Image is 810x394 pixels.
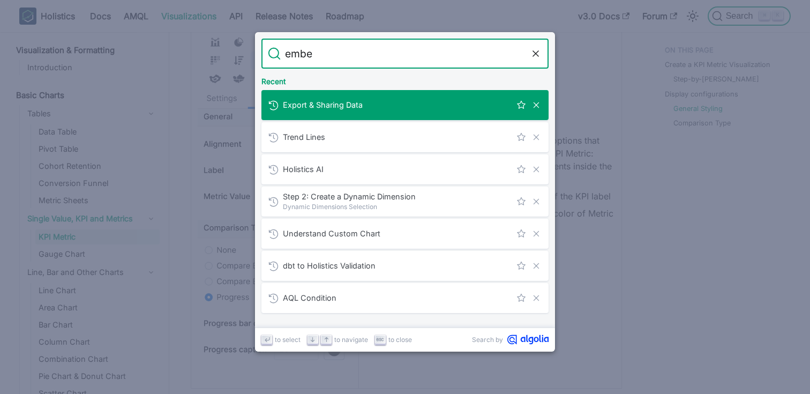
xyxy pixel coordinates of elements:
[261,187,549,217] a: Step 2: Create a Dynamic Dimension​Dynamic Dimensions Selection
[388,334,412,345] span: to close
[515,292,527,304] button: Save this search
[275,334,301,345] span: to select
[322,336,331,344] svg: Arrow up
[283,100,511,110] span: Export & Sharing Data
[261,154,549,184] a: Holistics AI
[530,228,542,240] button: Remove this search from history
[515,196,527,207] button: Save this search
[376,336,384,344] svg: Escape key
[283,293,511,303] span: AQL Condition
[283,202,511,212] span: Dynamic Dimensions Selection
[529,47,542,60] button: Clear the query
[530,163,542,175] button: Remove this search from history
[283,191,511,202] span: Step 2: Create a Dynamic Dimension​
[507,334,549,345] svg: Algolia
[263,336,271,344] svg: Enter key
[283,261,511,271] span: dbt to Holistics Validation
[530,260,542,272] button: Remove this search from history
[281,39,529,69] input: Search docs
[334,334,368,345] span: to navigate
[261,283,549,313] a: AQL Condition
[530,196,542,207] button: Remove this search from history
[472,334,549,345] a: Search byAlgolia
[530,99,542,111] button: Remove this search from history
[283,228,511,239] span: Understand Custom Chart
[259,69,551,90] div: Recent
[515,260,527,272] button: Save this search
[309,336,317,344] svg: Arrow down
[283,164,511,174] span: Holistics AI
[261,251,549,281] a: dbt to Holistics Validation
[530,131,542,143] button: Remove this search from history
[261,90,549,120] a: Export & Sharing Data
[283,132,511,142] span: Trend Lines
[530,292,542,304] button: Remove this search from history
[515,99,527,111] button: Save this search
[515,163,527,175] button: Save this search
[261,219,549,249] a: Understand Custom Chart
[515,228,527,240] button: Save this search
[261,122,549,152] a: Trend Lines
[515,131,527,143] button: Save this search
[472,334,503,345] span: Search by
